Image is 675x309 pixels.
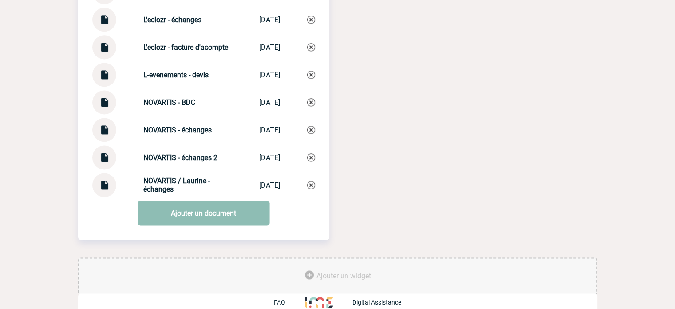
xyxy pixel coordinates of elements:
[143,71,209,79] strong: L-evenements - devis
[316,272,371,280] span: Ajouter un widget
[143,98,195,107] strong: NOVARTIS - BDC
[143,177,210,193] strong: NOVARTIS / Laurine - échanges
[352,299,401,306] p: Digital Assistance
[274,299,285,306] p: FAQ
[259,98,280,107] div: [DATE]
[305,297,332,308] img: http://www.idealmeetingsevents.fr/
[307,16,315,24] img: Supprimer
[274,298,305,306] a: FAQ
[138,201,269,225] a: Ajouter un document
[259,43,280,52] div: [DATE]
[307,126,315,134] img: Supprimer
[78,257,597,295] div: Ajouter des outils d'aide à la gestion de votre événement
[307,71,315,79] img: Supprimer
[143,153,217,162] strong: NOVARTIS - échanges 2
[307,98,315,106] img: Supprimer
[307,181,315,189] img: Supprimer
[259,126,280,134] div: [DATE]
[259,153,280,162] div: [DATE]
[259,181,280,189] div: [DATE]
[259,16,280,24] div: [DATE]
[259,71,280,79] div: [DATE]
[143,43,228,52] strong: L'eclozr - facture d'acompte
[307,43,315,51] img: Supprimer
[143,126,212,134] strong: NOVARTIS - échanges
[143,16,201,24] strong: L'eclozr - échanges
[307,153,315,161] img: Supprimer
